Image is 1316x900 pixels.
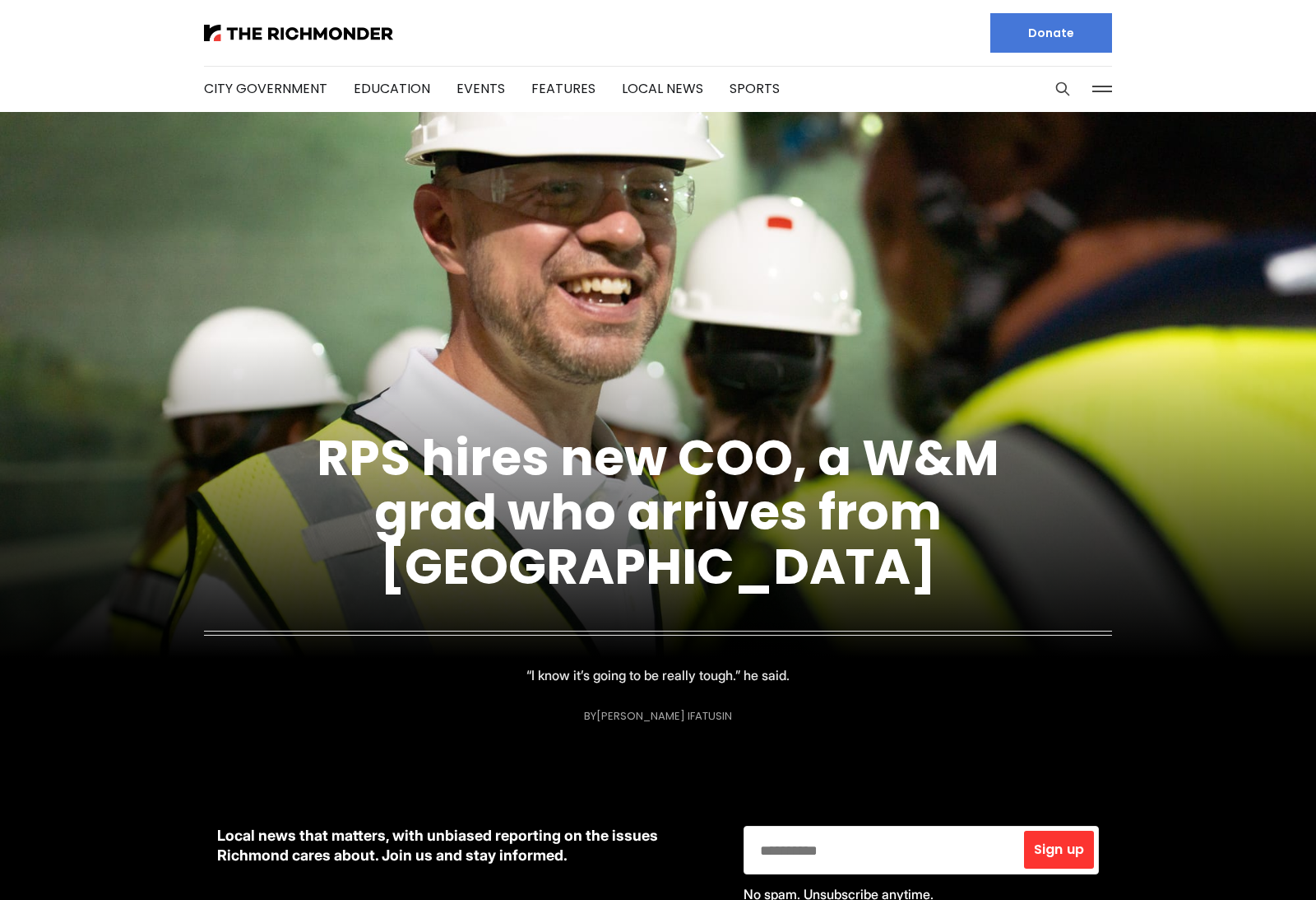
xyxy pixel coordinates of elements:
a: City Government [204,79,327,98]
div: By [584,710,732,722]
p: “I know it’s going to be really tough.” he said. [526,664,790,687]
button: Sign up [1024,831,1094,869]
a: Donate [990,13,1112,53]
button: Search this site [1050,77,1075,101]
a: RPS hires new COO, a W&M grad who arrives from [GEOGRAPHIC_DATA] [317,423,999,601]
span: Sign up [1034,843,1084,856]
iframe: portal-trigger [1176,819,1316,900]
a: Education [354,79,430,98]
p: Local news that matters, with unbiased reporting on the issues Richmond cares about. Join us and ... [217,826,717,865]
a: Sports [730,79,780,98]
a: Events [456,79,505,98]
a: Local News [622,79,703,98]
a: Features [531,79,595,98]
a: [PERSON_NAME] Ifatusin [596,708,732,724]
img: The Richmonder [204,25,393,41]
